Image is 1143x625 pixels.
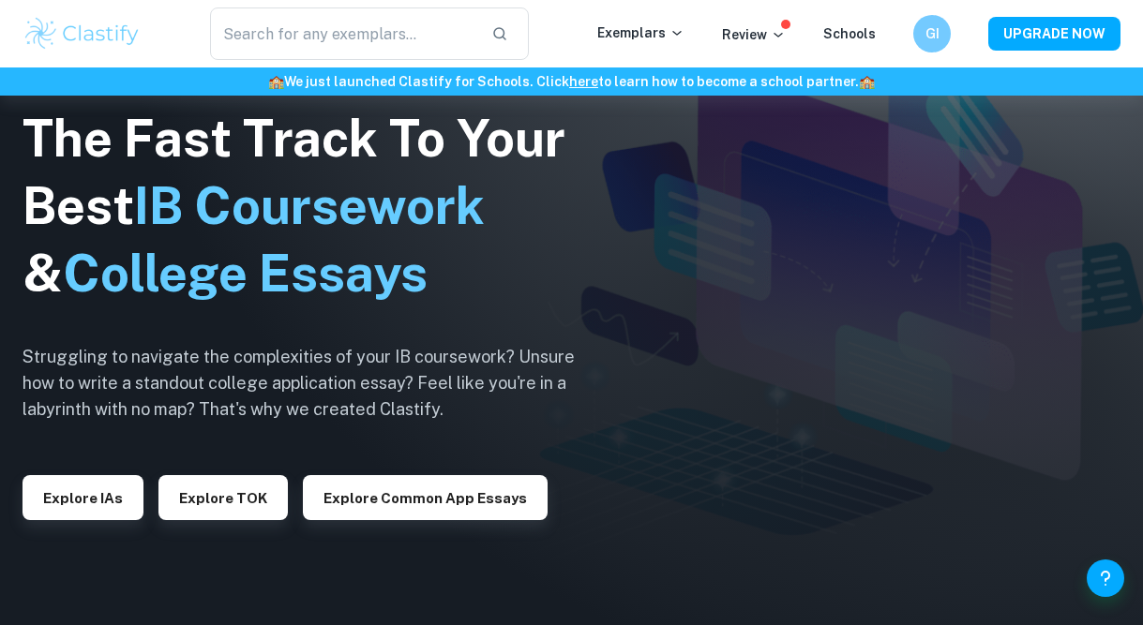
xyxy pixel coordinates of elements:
button: Explore IAs [23,475,143,520]
p: Exemplars [597,22,684,43]
span: IB Coursework [134,176,485,235]
a: Schools [823,26,876,41]
a: Explore IAs [23,488,143,506]
img: Clastify logo [23,15,142,52]
a: Explore TOK [158,488,288,506]
a: Explore Common App essays [303,488,548,506]
button: Explore Common App essays [303,475,548,520]
a: here [569,74,598,89]
button: GI [913,15,951,52]
button: Help and Feedback [1087,559,1124,597]
p: Review [722,24,786,45]
h6: Struggling to navigate the complexities of your IB coursework? Unsure how to write a standout col... [23,344,604,423]
button: UPGRADE NOW [988,17,1120,51]
input: Search for any exemplars... [210,7,476,60]
span: 🏫 [859,74,875,89]
h6: GI [922,23,943,44]
h6: We just launched Clastify for Schools. Click to learn how to become a school partner. [4,71,1139,92]
span: 🏫 [268,74,284,89]
span: College Essays [63,244,428,303]
h1: The Fast Track To Your Best & [23,105,604,307]
button: Explore TOK [158,475,288,520]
